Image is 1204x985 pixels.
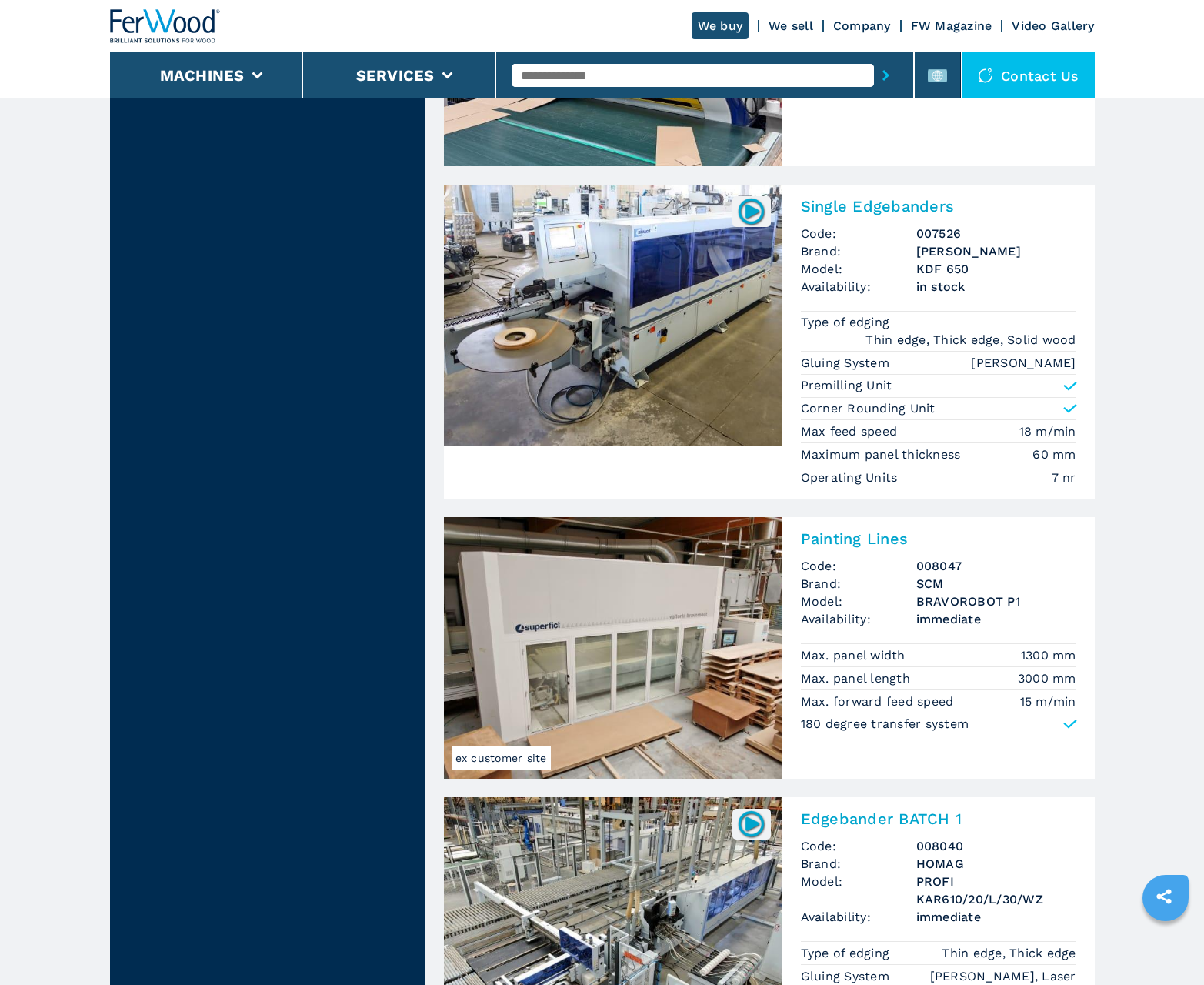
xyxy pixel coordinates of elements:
[1145,877,1183,916] a: sharethis
[1021,646,1076,664] em: 1300 mm
[1020,693,1076,710] em: 15 m/min
[916,557,1076,575] h3: 008047
[1052,469,1076,486] em: 7 nr
[452,746,551,770] span: ex customer site
[916,242,1076,260] h3: [PERSON_NAME]
[1019,422,1076,440] em: 18 m/min
[801,197,1076,215] h2: Single Edgebanders
[801,647,909,664] p: Max. panel width
[942,944,1076,962] em: Thin edge, Thick edge
[1018,669,1076,687] em: 3000 mm
[801,469,902,486] p: Operating Units
[801,968,894,985] p: Gluing System
[736,809,766,839] img: 008040
[801,593,916,610] span: Model:
[801,837,916,855] span: Code:
[916,225,1076,242] h3: 007526
[444,517,782,779] img: Painting Lines SCM BRAVOROBOT P1
[801,557,916,575] span: Code:
[801,225,916,242] span: Code:
[1012,18,1094,33] a: Video Gallery
[801,908,916,926] span: Availability:
[916,610,1076,628] span: immediate
[916,260,1076,278] h3: KDF 650
[110,9,221,43] img: Ferwood
[801,855,916,873] span: Brand:
[916,593,1076,610] h3: BRAVOROBOT P1
[801,242,916,260] span: Brand:
[916,908,1076,926] span: immediate
[801,575,916,593] span: Brand:
[978,68,993,83] img: Contact us
[916,278,1076,295] span: in stock
[444,517,1095,779] a: Painting Lines SCM BRAVOROBOT P1ex customer sitePainting LinesCode:008047Brand:SCMModel:BRAVOROBO...
[801,670,915,687] p: Max. panel length
[801,260,916,278] span: Model:
[1139,916,1192,973] iframe: Chat
[1032,446,1076,463] em: 60 mm
[911,18,992,33] a: FW Magazine
[736,196,766,226] img: 007526
[801,314,894,331] p: Type of edging
[916,575,1076,593] h3: SCM
[801,446,965,463] p: Maximum panel thickness
[962,52,1095,98] div: Contact us
[916,873,1076,908] h3: PROFI KAR610/20/L/30/WZ
[801,945,894,962] p: Type of edging
[801,810,1076,828] h2: Edgebander BATCH 1
[865,331,1076,349] em: Thin edge, Thick edge, Solid wood
[801,355,894,372] p: Gluing System
[801,716,969,733] p: 180 degree transfer system
[444,185,1095,499] a: Single Edgebanders BRANDT KDF 650007526Single EdgebandersCode:007526Brand:[PERSON_NAME]Model:KDF ...
[801,873,916,908] span: Model:
[444,185,782,446] img: Single Edgebanders BRANDT KDF 650
[801,610,916,628] span: Availability:
[916,837,1076,855] h3: 008040
[769,18,813,33] a: We sell
[916,855,1076,873] h3: HOMAG
[160,66,245,85] button: Machines
[801,423,902,440] p: Max feed speed
[930,967,1076,985] em: [PERSON_NAME], Laser
[833,18,891,33] a: Company
[971,354,1076,372] em: [PERSON_NAME]
[801,693,958,710] p: Max. forward feed speed
[356,66,435,85] button: Services
[801,529,1076,548] h2: Painting Lines
[801,278,916,295] span: Availability:
[692,12,749,39] a: We buy
[874,58,898,93] button: submit-button
[801,400,936,417] p: Corner Rounding Unit
[801,377,892,394] p: Premilling Unit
